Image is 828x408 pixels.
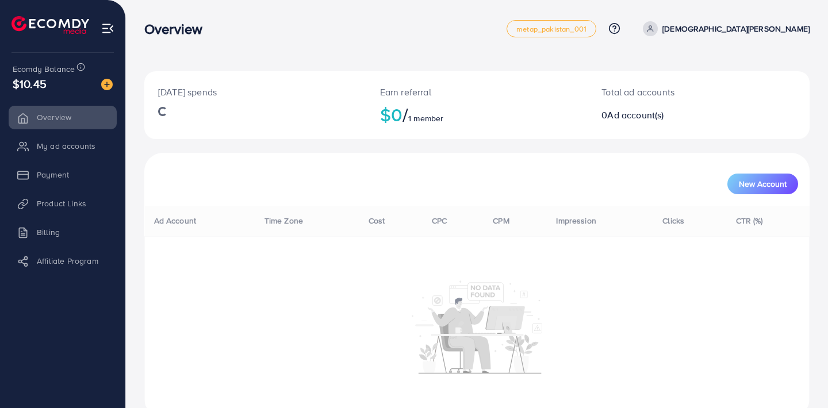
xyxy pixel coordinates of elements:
p: Earn referral [380,85,574,99]
h2: 0 [601,110,740,121]
h2: $0 [380,103,574,125]
img: logo [11,16,89,34]
span: Ecomdy Balance [13,63,75,75]
span: Ad account(s) [607,109,664,121]
button: New Account [727,174,798,194]
p: [DEMOGRAPHIC_DATA][PERSON_NAME] [662,22,810,36]
img: image [101,79,113,90]
span: / [402,101,408,128]
span: 1 member [408,113,443,124]
p: Total ad accounts [601,85,740,99]
span: New Account [739,180,787,188]
h3: Overview [144,21,212,37]
a: metap_pakistan_001 [507,20,596,37]
p: [DATE] spends [158,85,352,99]
a: [DEMOGRAPHIC_DATA][PERSON_NAME] [638,21,810,36]
img: menu [101,22,114,35]
span: metap_pakistan_001 [516,25,586,33]
span: $10.45 [13,75,47,92]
